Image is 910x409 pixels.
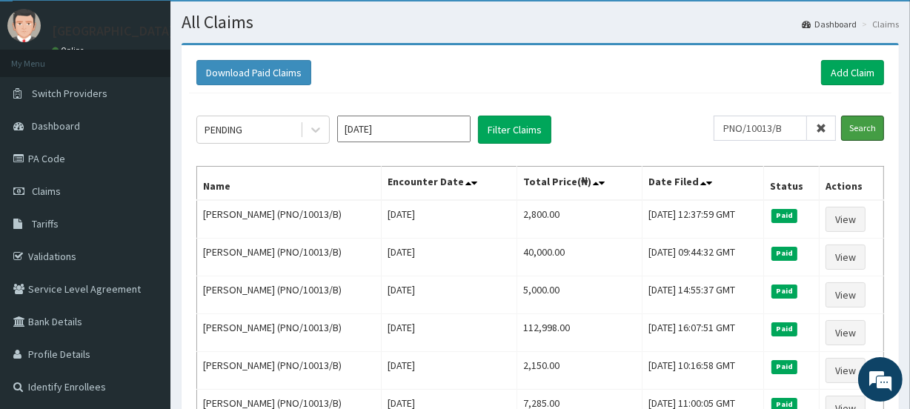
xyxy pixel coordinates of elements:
span: Dashboard [32,119,80,133]
th: Status [763,167,820,201]
td: [DATE] [381,314,517,352]
td: [PERSON_NAME] (PNO/10013/B) [197,239,382,276]
span: Paid [771,209,798,222]
td: [DATE] [381,239,517,276]
a: View [826,245,866,270]
td: [PERSON_NAME] (PNO/10013/B) [197,200,382,239]
a: Dashboard [802,18,857,30]
span: Paid [771,322,798,336]
span: Paid [771,360,798,373]
a: View [826,207,866,232]
button: Download Paid Claims [196,60,311,85]
a: View [826,320,866,345]
th: Date Filed [642,167,763,201]
input: Select Month and Year [337,116,471,142]
input: Search by HMO ID [714,116,807,141]
h1: All Claims [182,13,899,32]
a: View [826,358,866,383]
td: 5,000.00 [517,276,642,314]
img: User Image [7,9,41,42]
td: [DATE] [381,276,517,314]
span: Tariffs [32,217,59,230]
a: View [826,282,866,307]
td: 2,800.00 [517,200,642,239]
td: [DATE] 12:37:59 GMT [642,200,763,239]
a: Add Claim [821,60,884,85]
th: Actions [820,167,884,201]
td: 40,000.00 [517,239,642,276]
td: [DATE] 09:44:32 GMT [642,239,763,276]
th: Total Price(₦) [517,167,642,201]
a: Online [52,45,87,56]
p: [GEOGRAPHIC_DATA] [52,24,174,38]
div: Minimize live chat window [243,7,279,43]
textarea: Type your message and hit 'Enter' [7,261,282,313]
td: [PERSON_NAME] (PNO/10013/B) [197,276,382,314]
span: Switch Providers [32,87,107,100]
img: d_794563401_company_1708531726252_794563401 [27,74,60,111]
input: Search [841,116,884,141]
button: Filter Claims [478,116,551,144]
td: [PERSON_NAME] (PNO/10013/B) [197,314,382,352]
td: [DATE] 16:07:51 GMT [642,314,763,352]
span: Paid [771,285,798,298]
span: We're online! [86,115,205,265]
span: Claims [32,184,61,198]
div: Chat with us now [77,83,249,102]
span: Paid [771,247,798,260]
td: [DATE] [381,352,517,390]
td: [DATE] 10:16:58 GMT [642,352,763,390]
th: Encounter Date [381,167,517,201]
div: PENDING [205,122,242,137]
td: 112,998.00 [517,314,642,352]
li: Claims [858,18,899,30]
th: Name [197,167,382,201]
td: [DATE] 14:55:37 GMT [642,276,763,314]
td: [DATE] [381,200,517,239]
td: 2,150.00 [517,352,642,390]
td: [PERSON_NAME] (PNO/10013/B) [197,352,382,390]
